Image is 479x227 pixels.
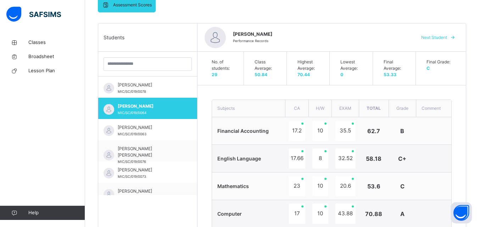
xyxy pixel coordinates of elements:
[233,39,268,43] span: Performance Records
[233,31,408,38] span: [PERSON_NAME]
[335,121,356,141] div: 35.5
[118,82,181,88] span: [PERSON_NAME]
[285,100,309,117] th: CA
[398,155,406,162] span: C+
[118,175,146,178] span: MIC/SC/019/0073
[118,167,181,173] span: [PERSON_NAME]
[28,39,85,46] span: Classes
[340,59,365,72] span: Lowest Average:
[28,209,85,216] span: Help
[400,127,404,135] span: B
[312,148,328,169] div: 8
[205,27,226,48] img: default.svg
[255,59,279,72] span: Class Average:
[312,204,328,224] div: 10
[118,146,181,158] span: [PERSON_NAME] [PERSON_NAME]
[335,204,356,224] div: 43.88
[28,67,85,74] span: Lesson Plan
[118,124,181,131] span: [PERSON_NAME]
[104,125,114,136] img: default.svg
[400,210,405,217] span: A
[400,183,405,190] span: C
[335,176,356,196] div: 20.6
[255,72,267,77] span: 50.84
[104,83,114,93] img: default.svg
[6,7,61,22] img: safsims
[384,72,396,77] span: 53.33
[297,72,310,77] span: 70.44
[451,202,472,223] button: Open asap
[289,176,305,196] div: 23
[384,59,408,72] span: Final Average:
[118,160,146,164] span: MIC/SC/019/0076
[118,103,181,109] span: [PERSON_NAME]
[212,72,217,77] span: 29
[367,106,381,111] span: Total
[118,188,181,194] span: [PERSON_NAME]
[113,2,152,8] span: Assessment Scores
[212,100,285,117] th: Subjects
[340,72,343,77] span: 0
[118,111,146,115] span: MIC/SC/019/0064
[421,34,447,41] span: Next Student
[118,132,146,136] span: MIC/SC/019/0063
[118,90,146,93] span: MIC/SC/019/0078
[367,183,380,190] span: 53.6
[309,100,332,117] th: H/W
[427,59,452,65] span: Final Grade:
[427,66,430,71] span: C
[297,59,322,72] span: Highest Average:
[289,148,305,169] div: 17.66
[332,100,359,117] th: EXAM
[366,155,381,162] span: 58.18
[289,204,305,224] div: 17
[312,121,328,141] div: 10
[104,104,114,115] img: default.svg
[389,100,416,117] th: Grade
[289,121,305,141] div: 17.2
[365,210,382,217] span: 70.88
[217,128,269,134] span: Financial Accounting
[104,150,114,160] img: default.svg
[312,176,328,196] div: 10
[416,100,451,117] th: Comment
[335,148,356,169] div: 32.52
[217,155,261,161] span: English Language
[217,183,249,189] span: Mathematics
[212,59,236,72] span: No. of students:
[367,127,380,135] span: 62.7
[104,189,114,200] img: default.svg
[217,211,242,217] span: Computer
[104,34,124,41] span: Students
[104,168,114,178] img: default.svg
[28,53,85,60] span: Broadsheet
